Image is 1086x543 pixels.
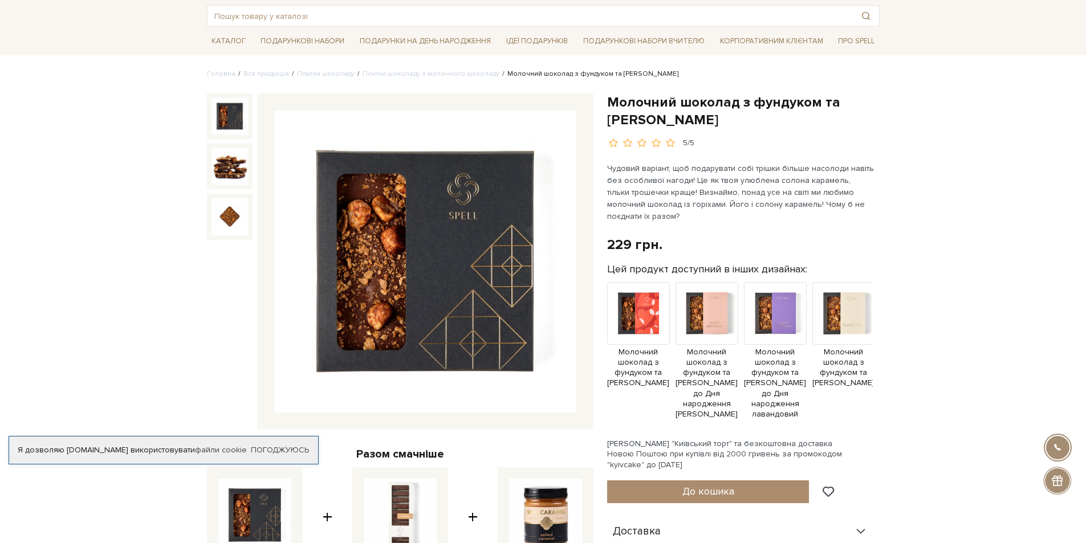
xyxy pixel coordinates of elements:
[744,347,807,419] span: Молочний шоколад з фундуком та [PERSON_NAME] до Дня народження лавандовий
[607,263,807,276] label: Цей продукт доступний в інших дизайнах:
[502,32,572,50] a: Ідеї подарунків
[607,308,670,388] a: Молочний шоколад з фундуком та [PERSON_NAME]
[195,445,247,455] a: файли cookie
[274,111,576,413] img: Молочний шоколад з фундуком та солоною карамеллю
[211,98,248,134] img: Молочний шоколад з фундуком та солоною карамеллю
[744,308,807,419] a: Молочний шоколад з фундуком та [PERSON_NAME] до Дня народження лавандовий
[853,6,879,26] button: Пошук товару у каталозі
[676,282,738,345] img: Продукт
[607,162,875,222] p: Чудовий варіант, щоб подарувати собі трішки більше насолоди навіть без особливої нагоди! Це як тв...
[256,32,349,50] a: Подарункові набори
[683,138,694,149] div: 5/5
[607,439,880,470] div: [PERSON_NAME] "Київський торт" та безкоштовна доставка Новою Поштою при купівлі від 2000 гривень ...
[211,148,248,185] img: Молочний шоколад з фундуком та солоною карамеллю
[676,308,738,419] a: Молочний шоколад з фундуком та [PERSON_NAME] до Дня народження [PERSON_NAME]
[207,447,593,462] div: Разом смачніше
[676,347,738,419] span: Молочний шоколад з фундуком та [PERSON_NAME] до Дня народження [PERSON_NAME]
[211,198,248,235] img: Молочний шоколад з фундуком та солоною карамеллю
[715,32,828,50] a: Корпоративним клієнтам
[744,282,807,345] img: Продукт
[355,32,495,50] a: Подарунки на День народження
[812,347,875,389] span: Молочний шоколад з фундуком та [PERSON_NAME]
[833,32,879,50] a: Про Spell
[363,70,499,78] a: Плитки шоколаду з молочного шоколаду
[243,70,289,78] a: Вся продукція
[607,480,810,503] button: До кошика
[208,6,853,26] input: Пошук товару у каталозі
[207,32,250,50] a: Каталог
[613,526,661,537] span: Доставка
[297,70,355,78] a: Плитки шоколаду
[499,69,678,79] li: Молочний шоколад з фундуком та [PERSON_NAME]
[251,445,309,455] a: Погоджуюсь
[9,445,318,455] div: Я дозволяю [DOMAIN_NAME] використовувати
[812,308,875,388] a: Молочний шоколад з фундуком та [PERSON_NAME]
[607,347,670,389] span: Молочний шоколад з фундуком та [PERSON_NAME]
[812,282,875,345] img: Продукт
[607,282,670,345] img: Продукт
[607,93,880,129] h1: Молочний шоколад з фундуком та [PERSON_NAME]
[579,31,709,51] a: Подарункові набори Вчителю
[607,236,662,254] div: 229 грн.
[682,485,734,497] span: До кошика
[207,70,235,78] a: Головна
